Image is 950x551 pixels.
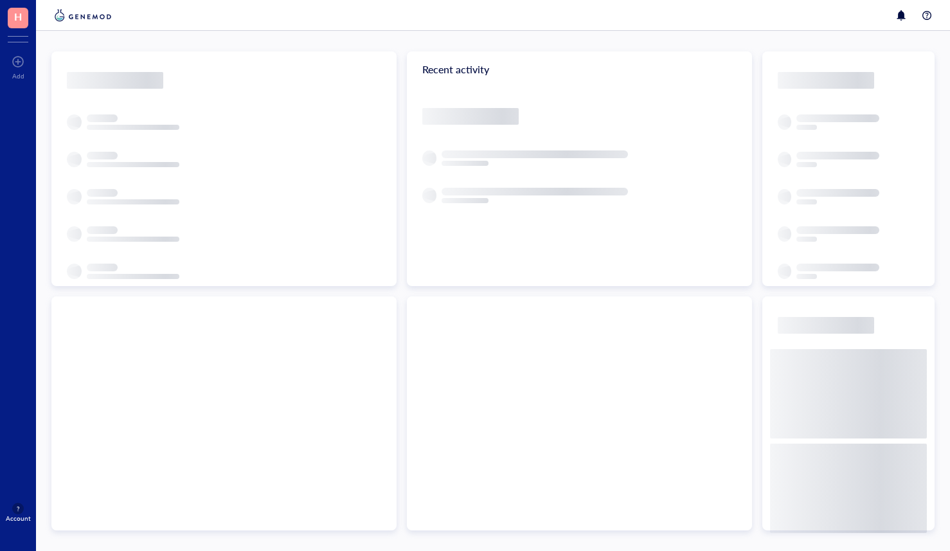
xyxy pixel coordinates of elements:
div: Account [6,514,31,522]
span: H [14,8,22,24]
img: genemod-logo [51,8,114,23]
div: Recent activity [407,51,752,87]
div: Add [12,72,24,80]
span: ? [17,505,19,512]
